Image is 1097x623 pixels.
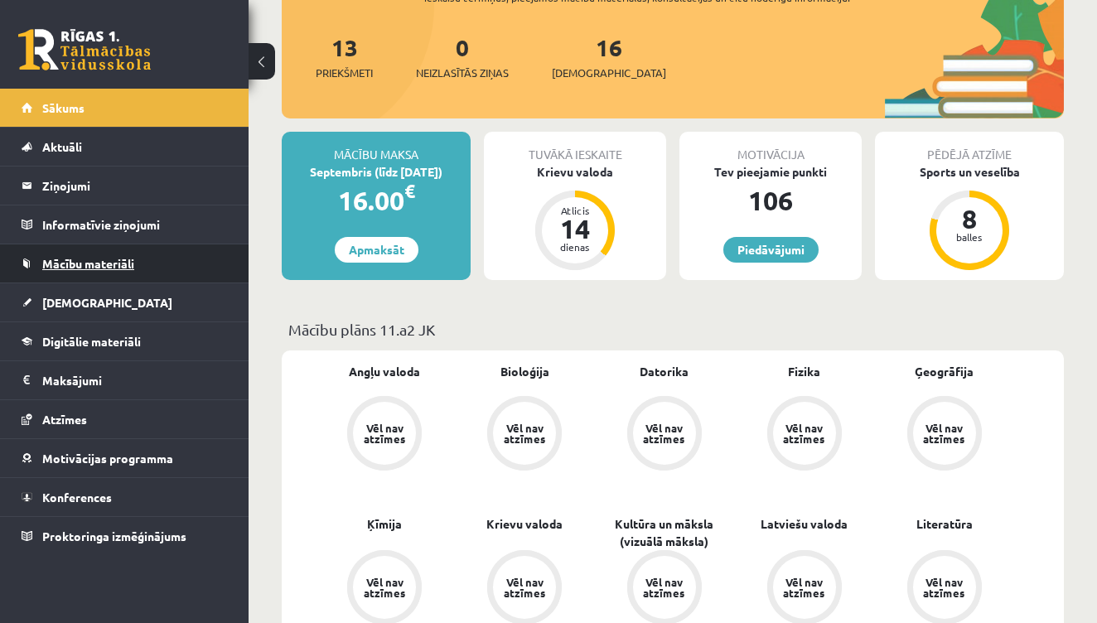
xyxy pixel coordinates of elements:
a: [DEMOGRAPHIC_DATA] [22,283,228,321]
span: [DEMOGRAPHIC_DATA] [42,295,172,310]
div: Vēl nav atzīmes [501,577,548,598]
a: Ģeogrāfija [915,363,974,380]
span: Mācību materiāli [42,256,134,271]
a: 13Priekšmeti [316,32,373,81]
a: Bioloģija [500,363,549,380]
a: Krievu valoda [486,515,563,533]
div: Sports un veselība [875,163,1064,181]
a: Piedāvājumi [723,237,819,263]
a: Sports un veselība 8 balles [875,163,1064,273]
div: Vēl nav atzīmes [921,577,968,598]
div: Septembris (līdz [DATE]) [282,163,471,181]
div: 16.00 [282,181,471,220]
span: [DEMOGRAPHIC_DATA] [552,65,666,81]
div: Vēl nav atzīmes [921,423,968,444]
div: balles [945,232,994,242]
a: Ziņojumi [22,167,228,205]
a: Vēl nav atzīmes [874,396,1014,474]
div: Vēl nav atzīmes [781,423,828,444]
span: Aktuāli [42,139,82,154]
a: Vēl nav atzīmes [455,396,595,474]
span: Priekšmeti [316,65,373,81]
a: Literatūra [916,515,973,533]
a: Kultūra un māksla (vizuālā māksla) [595,515,735,550]
div: Mācību maksa [282,132,471,163]
a: Krievu valoda Atlicis 14 dienas [484,163,666,273]
span: Digitālie materiāli [42,334,141,349]
div: Vēl nav atzīmes [501,423,548,444]
p: Mācību plāns 11.a2 JK [288,318,1057,340]
a: Fizika [788,363,820,380]
div: Vēl nav atzīmes [361,423,408,444]
a: Sākums [22,89,228,127]
div: Vēl nav atzīmes [641,577,688,598]
div: Motivācija [679,132,862,163]
a: Latviešu valoda [761,515,848,533]
div: 8 [945,205,994,232]
a: 0Neizlasītās ziņas [416,32,509,81]
span: Konferences [42,490,112,505]
span: Motivācijas programma [42,451,173,466]
a: Atzīmes [22,400,228,438]
span: Neizlasītās ziņas [416,65,509,81]
a: Digitālie materiāli [22,322,228,360]
a: Vēl nav atzīmes [595,396,735,474]
span: Sākums [42,100,85,115]
div: Atlicis [550,205,600,215]
div: Pēdējā atzīme [875,132,1064,163]
a: Informatīvie ziņojumi [22,205,228,244]
legend: Ziņojumi [42,167,228,205]
div: Tev pieejamie punkti [679,163,862,181]
div: Krievu valoda [484,163,666,181]
span: € [404,179,415,203]
a: 16[DEMOGRAPHIC_DATA] [552,32,666,81]
a: Apmaksāt [335,237,418,263]
a: Vēl nav atzīmes [734,396,874,474]
span: Proktoringa izmēģinājums [42,529,186,543]
a: Datorika [640,363,689,380]
a: Angļu valoda [349,363,420,380]
div: Vēl nav atzīmes [361,577,408,598]
div: 14 [550,215,600,242]
a: Konferences [22,478,228,516]
a: Maksājumi [22,361,228,399]
a: Ķīmija [367,515,402,533]
div: dienas [550,242,600,252]
a: Motivācijas programma [22,439,228,477]
legend: Informatīvie ziņojumi [42,205,228,244]
div: Vēl nav atzīmes [781,577,828,598]
a: Mācību materiāli [22,244,228,283]
div: Tuvākā ieskaite [484,132,666,163]
div: Vēl nav atzīmes [641,423,688,444]
a: Aktuāli [22,128,228,166]
a: Rīgas 1. Tālmācības vidusskola [18,29,151,70]
a: Vēl nav atzīmes [315,396,455,474]
div: 106 [679,181,862,220]
a: Proktoringa izmēģinājums [22,517,228,555]
legend: Maksājumi [42,361,228,399]
span: Atzīmes [42,412,87,427]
